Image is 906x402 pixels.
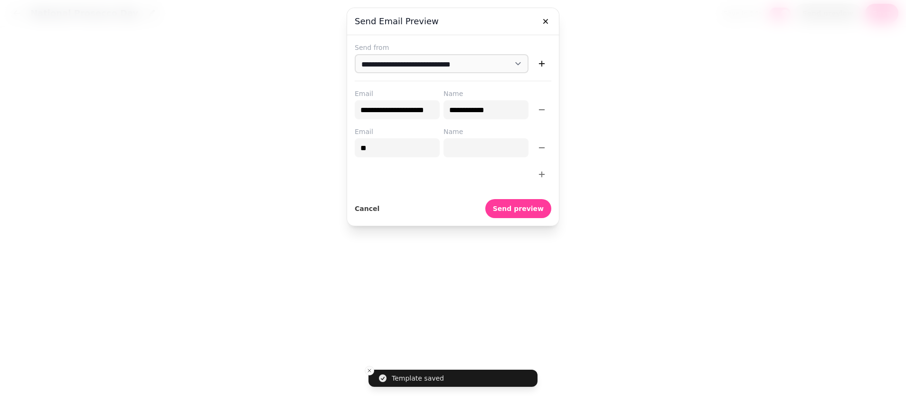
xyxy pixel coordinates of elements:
[444,89,528,98] label: Name
[355,127,440,136] label: Email
[444,127,528,136] label: Name
[355,199,379,218] button: Cancel
[485,199,551,218] button: Send preview
[355,205,379,212] span: Cancel
[355,43,551,52] label: Send from
[355,89,440,98] label: Email
[493,205,544,212] span: Send preview
[355,16,551,27] h3: Send email preview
